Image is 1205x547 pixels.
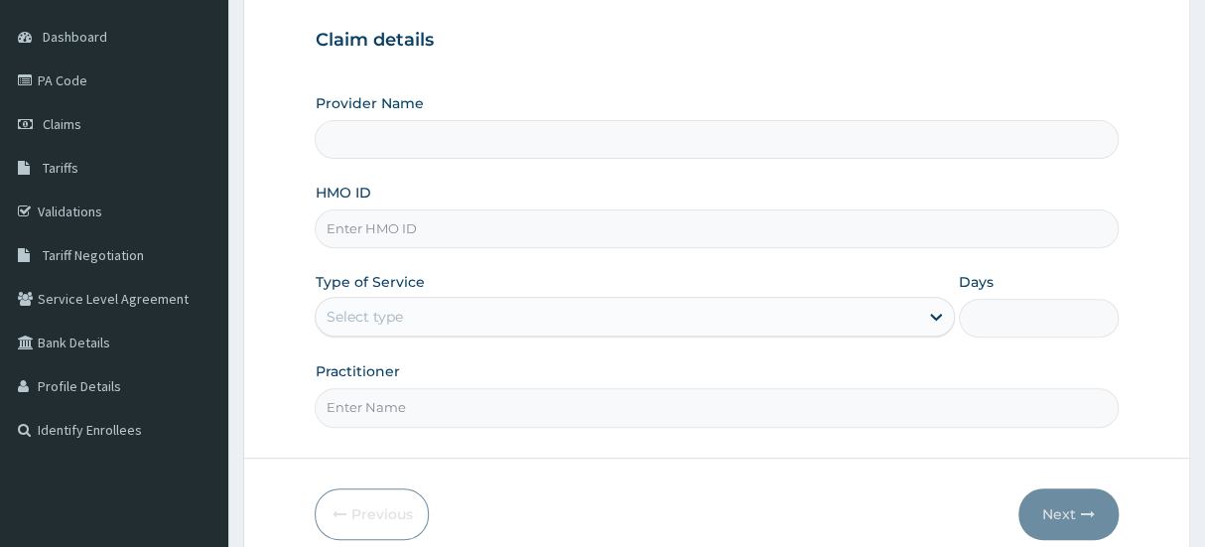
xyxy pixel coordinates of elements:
button: Previous [315,488,429,540]
span: Tariffs [43,159,78,177]
label: Provider Name [315,93,423,113]
label: HMO ID [315,183,370,203]
label: Type of Service [315,272,424,292]
label: Practitioner [315,361,399,381]
span: Dashboard [43,28,107,46]
div: Select type [326,307,402,327]
span: Claims [43,115,81,133]
input: Enter Name [315,388,1118,427]
span: Tariff Negotiation [43,246,144,264]
h3: Claim details [315,30,1118,52]
label: Days [959,272,994,292]
button: Next [1018,488,1119,540]
input: Enter HMO ID [315,209,1118,248]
